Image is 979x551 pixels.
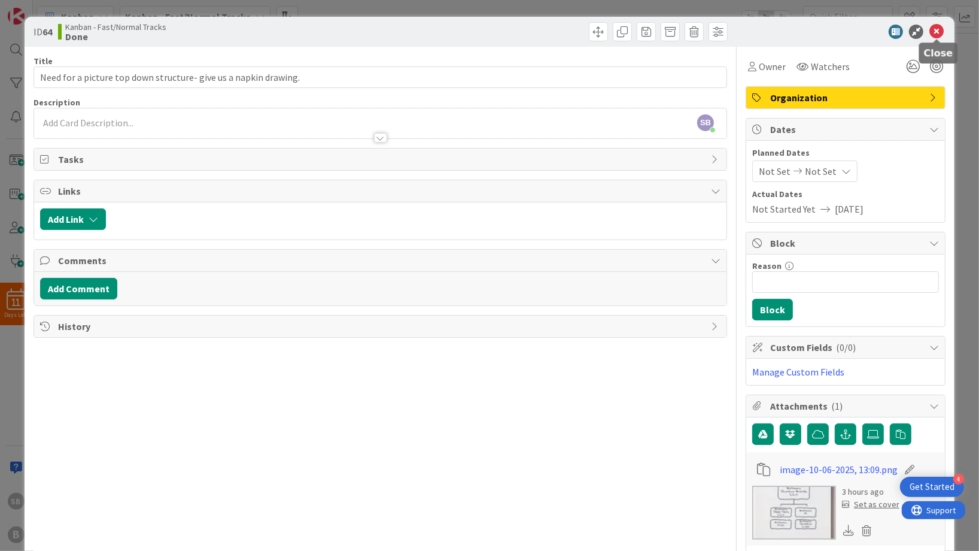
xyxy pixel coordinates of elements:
span: Not Started Yet [752,202,816,216]
div: Open Get Started checklist, remaining modules: 4 [900,477,964,497]
span: Support [25,2,54,16]
span: Description [34,97,80,108]
span: Watchers [811,59,850,74]
span: Links [58,184,705,198]
span: ( 0/0 ) [836,341,856,353]
span: Organization [770,90,923,105]
span: Dates [770,122,923,137]
span: Block [770,236,923,250]
h5: Close [924,47,953,59]
span: SB [697,114,714,131]
span: ( 1 ) [831,400,843,412]
span: Not Set [759,164,791,178]
div: 4 [953,474,964,485]
label: Reason [752,261,782,271]
div: 3 hours ago [842,486,899,498]
button: Add Link [40,208,106,230]
div: Set as cover [842,498,899,511]
input: type card name here... [34,66,727,88]
span: Actual Dates [752,188,939,201]
a: Manage Custom Fields [752,366,844,378]
div: Download [842,523,855,538]
span: Attachments [770,399,923,413]
span: Comments [58,253,705,268]
span: Tasks [58,152,705,166]
a: image-10-06-2025, 13:09.png [780,462,898,477]
span: History [58,319,705,334]
b: 64 [42,26,52,38]
button: Add Comment [40,278,117,299]
span: [DATE] [835,202,864,216]
span: Kanban - Fast/Normal Tracks [65,22,166,32]
b: Done [65,32,166,41]
span: Owner [759,59,786,74]
button: Block [752,299,793,320]
span: Planned Dates [752,147,939,159]
span: Not Set [805,164,837,178]
span: ID [34,25,52,39]
div: Get Started [910,481,954,493]
span: Custom Fields [770,340,923,355]
label: Title [34,56,53,66]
